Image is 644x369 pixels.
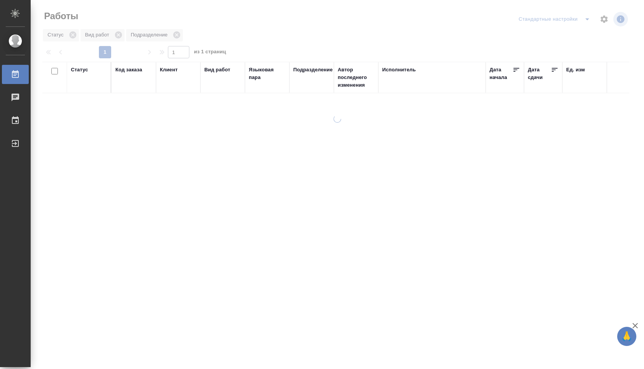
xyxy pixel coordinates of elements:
div: Вид работ [204,66,230,74]
div: Дата начала [490,66,513,81]
div: Подразделение [293,66,333,74]
div: Статус [71,66,88,74]
button: 🙏 [617,327,636,346]
div: Ед. изм [566,66,585,74]
div: Код заказа [115,66,142,74]
div: Дата сдачи [528,66,551,81]
div: Автор последнего изменения [338,66,375,89]
div: Языковая пара [249,66,286,81]
span: 🙏 [620,328,633,344]
div: Клиент [160,66,177,74]
div: Исполнитель [382,66,416,74]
